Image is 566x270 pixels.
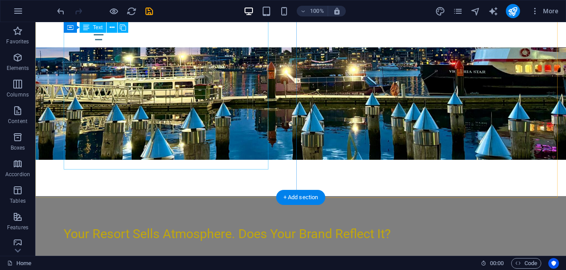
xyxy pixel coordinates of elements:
[93,25,103,30] span: Text
[527,4,562,18] button: More
[55,6,66,16] button: undo
[7,65,29,72] p: Elements
[435,6,446,16] button: design
[276,190,325,205] div: + Add section
[515,258,537,269] span: Code
[11,144,25,151] p: Boxes
[6,38,29,45] p: Favorites
[531,7,558,15] span: More
[144,6,154,16] button: save
[7,258,31,269] a: Click to cancel selection. Double-click to open Pages
[310,6,324,16] h6: 100%
[10,197,26,204] p: Tables
[453,6,463,16] button: pages
[7,224,28,231] p: Features
[126,6,137,16] button: reload
[453,6,463,16] i: Pages (Ctrl+Alt+S)
[488,6,498,16] i: AI Writer
[144,6,154,16] i: Save (Ctrl+S)
[490,258,504,269] span: 00 00
[56,6,66,16] i: Undo: Change text (Ctrl+Z)
[297,6,328,16] button: 100%
[488,6,499,16] button: text_generator
[508,6,518,16] i: Publish
[481,258,504,269] h6: Session time
[8,118,27,125] p: Content
[435,6,445,16] i: Design (Ctrl+Alt+Y)
[506,4,520,18] button: publish
[470,6,481,16] button: navigator
[333,7,341,15] i: On resize automatically adjust zoom level to fit chosen device.
[496,260,497,266] span: :
[470,6,481,16] i: Navigator
[511,258,541,269] button: Code
[548,258,559,269] button: Usercentrics
[5,171,30,178] p: Accordion
[7,91,29,98] p: Columns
